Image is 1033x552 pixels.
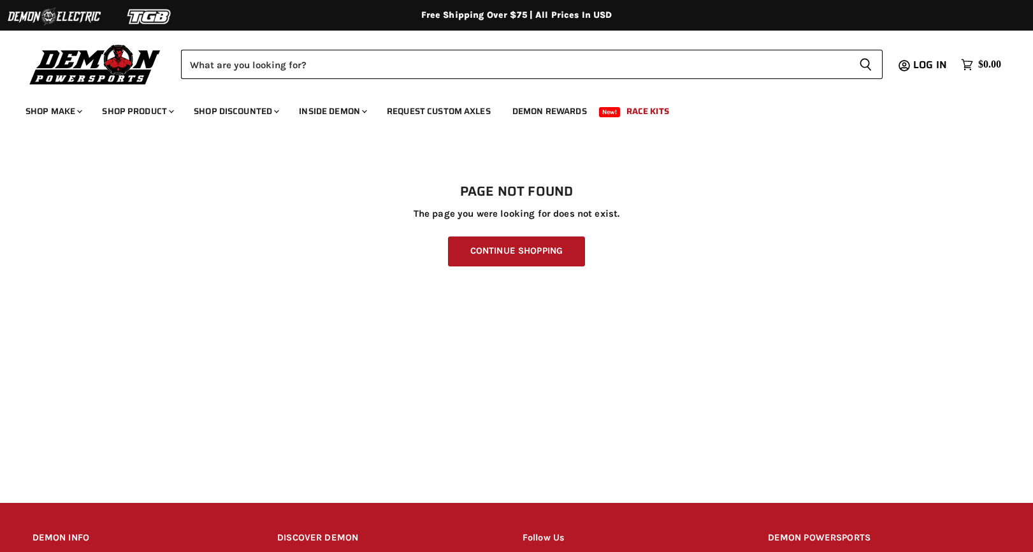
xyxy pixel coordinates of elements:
[913,57,947,73] span: Log in
[92,98,182,124] a: Shop Product
[184,98,287,124] a: Shop Discounted
[617,98,679,124] a: Race Kits
[377,98,500,124] a: Request Custom Axles
[25,41,165,87] img: Demon Powersports
[16,98,90,124] a: Shop Make
[16,93,998,124] ul: Main menu
[102,4,198,29] img: TGB Logo 2
[955,55,1008,74] a: $0.00
[907,59,955,71] a: Log in
[181,50,883,79] form: Product
[849,50,883,79] button: Search
[33,184,1001,200] h1: Page not found
[181,50,849,79] input: Search
[503,98,596,124] a: Demon Rewards
[448,236,585,266] a: Continue Shopping
[7,10,1027,21] div: Free Shipping Over $75 | All Prices In USD
[599,107,621,117] span: New!
[289,98,375,124] a: Inside Demon
[6,4,102,29] img: Demon Electric Logo 2
[33,208,1001,219] p: The page you were looking for does not exist.
[978,59,1001,71] span: $0.00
